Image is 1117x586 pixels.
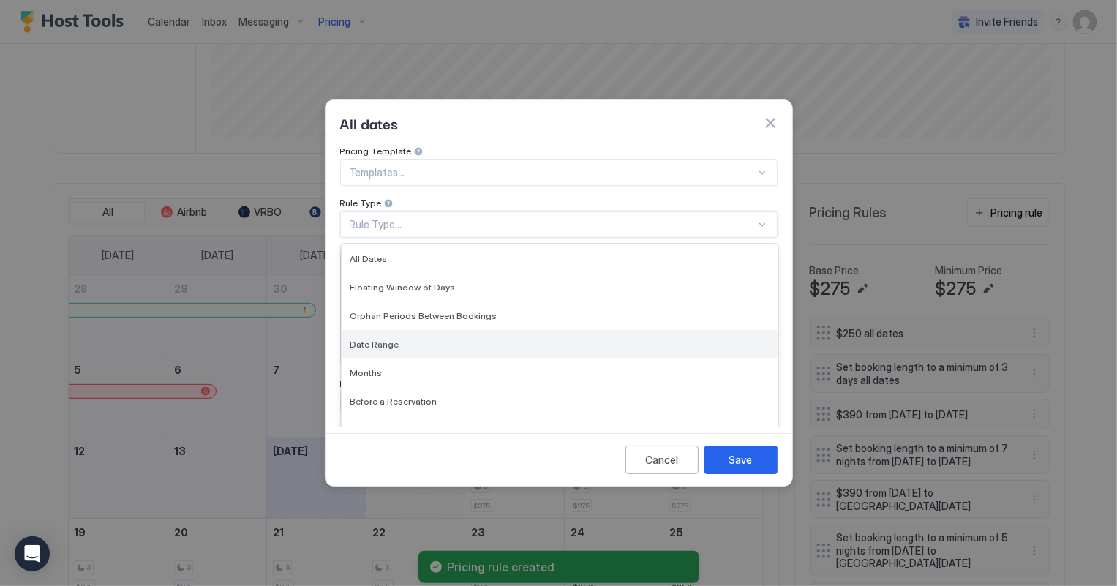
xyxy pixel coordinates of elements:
[625,446,699,474] button: Cancel
[350,339,399,350] span: Date Range
[350,424,429,435] span: After a Reservation
[350,218,756,231] div: Rule Type...
[645,452,678,467] div: Cancel
[340,146,412,157] span: Pricing Template
[340,112,399,134] span: All dates
[350,310,497,321] span: Orphan Periods Between Bookings
[350,282,456,293] span: Floating Window of Days
[340,378,411,389] span: Days of the week
[340,198,382,209] span: Rule Type
[704,446,778,474] button: Save
[729,452,753,467] div: Save
[350,396,437,407] span: Before a Reservation
[15,536,50,571] div: Open Intercom Messenger
[350,253,388,264] span: All Dates
[350,367,383,378] span: Months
